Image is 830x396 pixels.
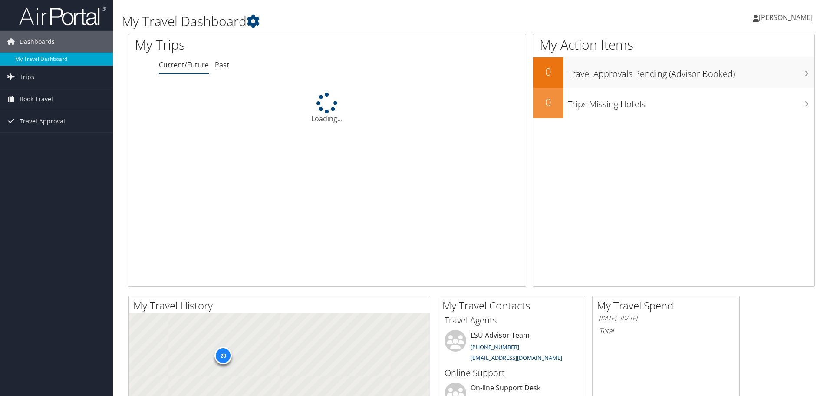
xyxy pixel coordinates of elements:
h6: Total [599,326,733,336]
h3: Online Support [445,367,578,379]
li: LSU Advisor Team [440,330,583,366]
img: airportal-logo.png [19,6,106,26]
span: Travel Approval [20,110,65,132]
a: [EMAIL_ADDRESS][DOMAIN_NAME] [471,354,562,362]
h3: Travel Agents [445,314,578,326]
div: 28 [214,347,232,364]
h2: 0 [533,95,563,110]
a: Past [215,60,229,70]
h6: [DATE] - [DATE] [599,314,733,323]
span: [PERSON_NAME] [759,13,813,22]
h3: Trips Missing Hotels [568,94,814,110]
span: Book Travel [20,88,53,110]
h3: Travel Approvals Pending (Advisor Booked) [568,63,814,80]
h2: My Travel Spend [597,298,739,313]
h2: My Travel History [133,298,430,313]
h1: My Travel Dashboard [122,12,588,30]
h1: My Trips [135,36,354,54]
h2: My Travel Contacts [442,298,585,313]
a: [PERSON_NAME] [753,4,821,30]
a: Current/Future [159,60,209,70]
a: [PHONE_NUMBER] [471,343,519,351]
a: 0Trips Missing Hotels [533,88,814,118]
h2: 0 [533,64,563,79]
a: 0Travel Approvals Pending (Advisor Booked) [533,57,814,88]
h1: My Action Items [533,36,814,54]
span: Dashboards [20,31,55,53]
span: Trips [20,66,34,88]
div: Loading... [128,93,526,124]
